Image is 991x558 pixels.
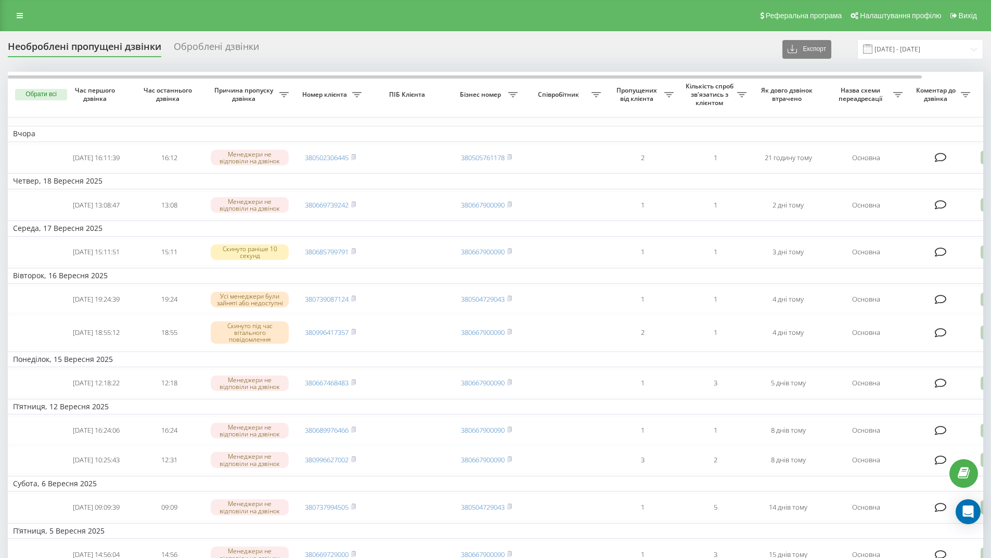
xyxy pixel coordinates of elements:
[305,294,349,304] a: 380739087124
[461,153,505,162] a: 380505761178
[679,286,752,314] td: 1
[174,41,259,57] div: Оброблені дзвінки
[679,315,752,349] td: 1
[133,446,205,474] td: 12:31
[959,11,977,20] span: Вихід
[305,153,349,162] a: 380502306445
[679,191,752,219] td: 1
[60,446,133,474] td: [DATE] 10:25:43
[299,90,352,99] span: Номер клієнта
[461,294,505,304] a: 380504729043
[461,378,505,387] a: 380667900090
[825,144,908,172] td: Основна
[60,191,133,219] td: [DATE] 13:08:47
[611,86,664,102] span: Пропущених від клієнта
[461,247,505,256] a: 380667900090
[461,455,505,464] a: 380667900090
[133,315,205,349] td: 18:55
[211,150,289,165] div: Менеджери не відповіли на дзвінок
[133,144,205,172] td: 16:12
[305,378,349,387] a: 380667468483
[860,11,941,20] span: Налаштування профілю
[133,286,205,314] td: 19:24
[679,494,752,521] td: 5
[133,417,205,444] td: 16:24
[461,200,505,210] a: 380667900090
[133,494,205,521] td: 09:09
[461,328,505,337] a: 380667900090
[461,502,505,512] a: 380504729043
[825,315,908,349] td: Основна
[752,494,825,521] td: 14 днів тому
[211,86,279,102] span: Причина пропуску дзвінка
[305,502,349,512] a: 380737994505
[606,286,679,314] td: 1
[956,499,981,524] div: Open Intercom Messenger
[211,375,289,391] div: Менеджери не відповіли на дзвінок
[305,200,349,210] a: 380669739242
[133,369,205,397] td: 12:18
[825,446,908,474] td: Основна
[825,286,908,314] td: Основна
[606,144,679,172] td: 2
[305,425,349,435] a: 380689976466
[766,11,842,20] span: Реферальна програма
[60,417,133,444] td: [DATE] 16:24:06
[60,315,133,349] td: [DATE] 18:55:12
[211,452,289,468] div: Менеджери не відповіли на дзвінок
[606,239,679,266] td: 1
[752,286,825,314] td: 4 дні тому
[760,86,816,102] span: Як довго дзвінок втрачено
[133,191,205,219] td: 13:08
[679,369,752,397] td: 3
[141,86,197,102] span: Час останнього дзвінка
[461,425,505,435] a: 380667900090
[752,144,825,172] td: 21 годину тому
[305,328,349,337] a: 380996417357
[825,494,908,521] td: Основна
[679,144,752,172] td: 1
[606,446,679,474] td: 3
[606,369,679,397] td: 1
[60,239,133,266] td: [DATE] 15:11:51
[211,321,289,344] div: Скинуто під час вітального повідомлення
[8,41,161,57] div: Необроблені пропущені дзвінки
[830,86,893,102] span: Назва схеми переадресації
[752,191,825,219] td: 2 дні тому
[60,494,133,521] td: [DATE] 09:09:39
[376,90,441,99] span: ПІБ Клієнта
[528,90,591,99] span: Співробітник
[752,417,825,444] td: 8 днів тому
[606,191,679,219] td: 1
[913,86,961,102] span: Коментар до дзвінка
[211,197,289,213] div: Менеджери не відповіли на дзвінок
[679,417,752,444] td: 1
[825,369,908,397] td: Основна
[782,40,831,59] button: Експорт
[752,446,825,474] td: 8 днів тому
[606,494,679,521] td: 1
[606,315,679,349] td: 2
[684,82,737,107] span: Кількість спроб зв'язатись з клієнтом
[68,86,124,102] span: Час першого дзвінка
[752,369,825,397] td: 5 днів тому
[752,239,825,266] td: 3 дні тому
[211,244,289,260] div: Скинуто раніше 10 секунд
[825,191,908,219] td: Основна
[60,286,133,314] td: [DATE] 19:24:39
[211,292,289,307] div: Усі менеджери були зайняті або недоступні
[606,417,679,444] td: 1
[211,423,289,438] div: Менеджери не відповіли на дзвінок
[752,315,825,349] td: 4 дні тому
[133,239,205,266] td: 15:11
[305,455,349,464] a: 380996627002
[60,144,133,172] td: [DATE] 16:11:39
[679,239,752,266] td: 1
[825,417,908,444] td: Основна
[211,499,289,515] div: Менеджери не відповіли на дзвінок
[825,239,908,266] td: Основна
[679,446,752,474] td: 2
[305,247,349,256] a: 380685799791
[15,89,67,100] button: Обрати всі
[455,90,508,99] span: Бізнес номер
